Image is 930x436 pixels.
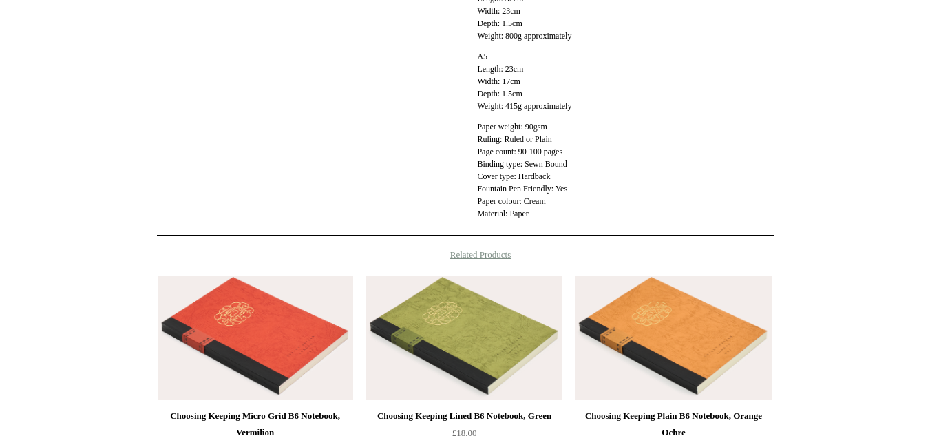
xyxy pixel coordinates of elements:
img: Choosing Keeping Lined B6 Notebook, Green [366,276,562,400]
img: Choosing Keeping Plain B6 Notebook, Orange Ochre [575,276,771,400]
img: Choosing Keeping Micro Grid B6 Notebook, Vermilion [158,276,353,400]
p: A5 Length: 23cm Width: 17cm Depth: 1.5cm Weight: 415g approximately [477,50,773,112]
h4: Related Products [121,249,810,260]
a: Choosing Keeping Lined B6 Notebook, Green Choosing Keeping Lined B6 Notebook, Green [366,276,562,400]
a: Choosing Keeping Micro Grid B6 Notebook, Vermilion Choosing Keeping Micro Grid B6 Notebook, Vermi... [158,276,353,400]
div: Choosing Keeping Lined B6 Notebook, Green [370,408,558,424]
a: Choosing Keeping Plain B6 Notebook, Orange Ochre Choosing Keeping Plain B6 Notebook, Orange Ochre [575,276,771,400]
p: Paper weight: 90gsm Ruling: Ruled or Plain Page count: 90-100 pages Binding type: Sewn Bound Cove... [477,121,773,220]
